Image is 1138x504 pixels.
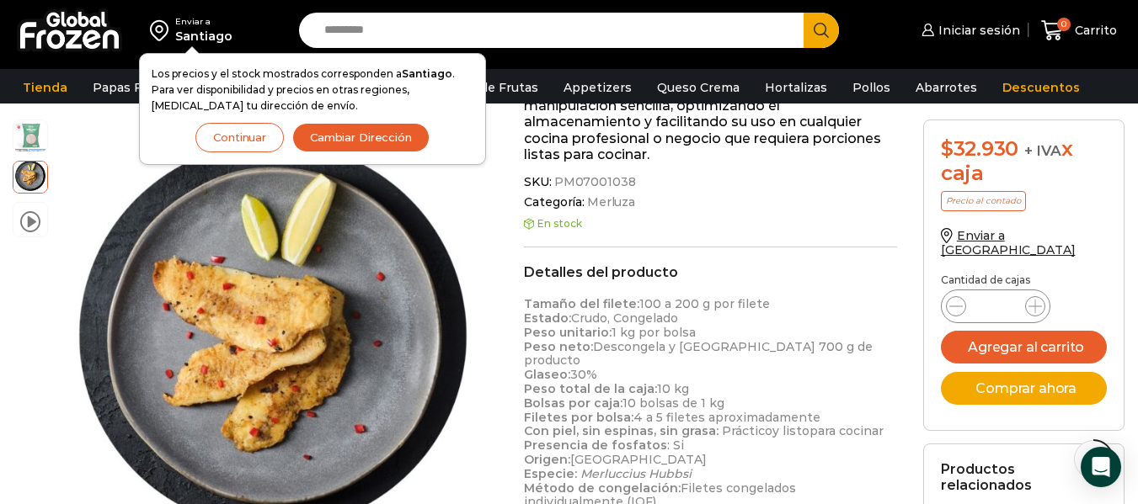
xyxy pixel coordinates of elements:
[524,339,593,354] strong: Peso neto:
[844,72,899,103] a: Pollos
[1024,142,1061,159] span: + IVA
[292,123,430,152] button: Cambiar Dirección
[552,175,636,189] span: PM07001038
[941,136,954,161] span: $
[524,367,570,382] strong: Glaseo:
[941,461,1108,493] h2: Productos relacionados
[433,72,547,103] a: Pulpa de Frutas
[84,72,178,103] a: Papas Fritas
[524,66,897,162] p: Su presentación en bolsas de 1 kg, con aproximadamente 4 a 5 filetes por bolsa, permite una manip...
[917,13,1020,47] a: Iniciar sesión
[524,480,681,496] strong: Método de congelación:
[524,310,571,326] strong: Estado:
[722,423,765,438] span: Práctic
[980,294,1012,318] input: Product quantity
[524,195,897,210] span: Categoría:
[150,16,175,45] img: address-field-icon.svg
[846,423,853,438] span: o
[941,137,1108,186] div: x caja
[994,72,1088,103] a: Descuentos
[765,423,772,438] span: o
[524,381,657,396] strong: Peso total de la caja:
[1071,22,1117,39] span: Carrito
[941,372,1108,405] button: Comprar ahora
[175,28,232,45] div: Santiago
[524,452,570,467] strong: Origen:
[941,191,1026,211] p: Precio al contado
[649,72,748,103] a: Queso Crema
[941,274,1108,286] p: Cantidad de cajas
[524,395,622,411] strong: Bolsas por caja:
[175,16,232,28] div: Enviar a
[809,423,846,438] span: para c
[580,466,692,481] em: Merluccius Hubbsi
[195,123,284,152] button: Continuar
[555,72,640,103] a: Appetizers
[802,423,809,438] span: o
[402,67,452,80] strong: Santiago
[1037,11,1121,50] a: 0 Carrito
[524,296,639,311] strong: Tamaño del filete:
[524,218,897,230] p: En stock
[524,325,612,340] strong: Peso unitario:
[756,72,836,103] a: Hortalizas
[772,423,802,438] span: y list
[1057,18,1071,31] span: 0
[152,66,473,114] p: Los precios y el stock mostrados corresponden a . Para ver disponibilidad y precios en otras regi...
[13,159,47,193] span: plato-merluza
[853,423,884,438] span: cinar
[524,423,719,438] strong: Con piel, sin espinas, sin grasa:
[524,175,897,189] span: SKU:
[804,13,839,48] button: Search button
[585,195,635,210] a: Merluza
[941,136,1018,161] bdi: 32.930
[941,228,1076,257] a: Enviar a [GEOGRAPHIC_DATA]
[907,72,986,103] a: Abarrotes
[934,22,1020,39] span: Iniciar sesión
[941,331,1108,363] button: Agregar al carrito
[524,410,633,425] strong: Filetes por bolsa:
[524,264,897,280] h2: Detalles del producto
[13,120,47,154] span: filete de merluza
[524,466,577,481] strong: Especie:
[524,438,667,453] strong: Presencia de fosfatos
[1081,447,1121,487] div: Open Intercom Messenger
[14,72,76,103] a: Tienda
